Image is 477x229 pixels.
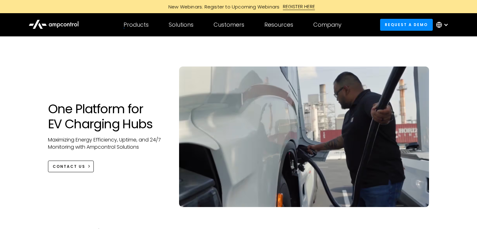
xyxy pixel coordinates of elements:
p: Maximizing Energy Efficiency, Uptime, and 24/7 Monitoring with Ampcontrol Solutions [48,136,167,151]
div: Company [313,21,342,28]
div: Solutions [169,21,193,28]
div: REGISTER HERE [283,3,315,10]
div: New Webinars: Register to Upcoming Webinars [162,3,283,10]
div: Resources [264,21,293,28]
h1: One Platform for EV Charging Hubs [48,101,167,131]
a: New Webinars: Register to Upcoming WebinarsREGISTER HERE [98,3,380,10]
a: Request a demo [380,19,433,30]
a: CONTACT US [48,161,94,172]
div: Customers [214,21,244,28]
div: CONTACT US [53,164,85,169]
div: Products [124,21,149,28]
